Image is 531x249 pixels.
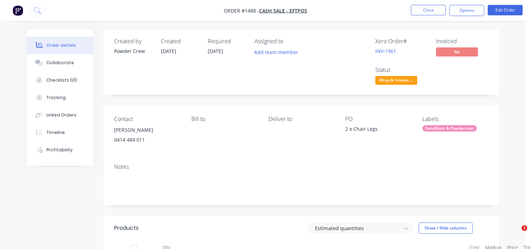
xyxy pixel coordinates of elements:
div: Powder Crew [114,47,153,55]
button: Add team member [255,47,302,57]
span: Order #1488 - [224,7,259,14]
div: Created [161,38,199,45]
button: Show / Hide columns [419,222,473,234]
div: Products [114,224,139,232]
div: [PERSON_NAME]0414 484 011 [114,125,180,148]
button: Tracking [27,89,93,106]
button: Collaborate [27,54,93,71]
div: Required [208,38,246,45]
div: Checklists 0/0 [46,77,77,83]
div: Invoiced [436,38,488,45]
button: Wrap & Invoice ... [375,76,417,86]
span: Wrap & Invoice ... [375,76,417,85]
button: Edit Order [488,5,523,15]
div: Xero Order # [375,38,428,45]
span: [DATE] [208,48,223,54]
div: PO [345,116,411,122]
div: Contact [114,116,180,122]
div: Created by [114,38,153,45]
iframe: Intercom live chat [507,225,524,242]
button: Checklists 0/0 [27,71,93,89]
button: Close [411,5,446,15]
div: Status [375,67,428,73]
a: INV-1961 [375,48,396,54]
div: [PERSON_NAME] [114,125,180,135]
div: 0414 484 011 [114,135,180,145]
img: Factory [13,5,23,16]
div: Linked Orders [46,112,76,118]
div: Labels [422,116,488,122]
button: Timeline [27,124,93,141]
div: 2 x Chair Legs [345,125,411,135]
div: Tracking [46,95,66,101]
button: Options [449,5,484,16]
div: Deliver to [268,116,334,122]
div: Order details [46,42,76,48]
div: Sandblast & Powdercoat [422,125,477,131]
button: Order details [27,37,93,54]
span: [DATE] [161,48,176,54]
div: Notes [114,164,488,170]
a: Cash Sale - EFTPOS [259,7,307,14]
span: No [436,47,478,56]
button: Add team member [251,47,302,57]
div: Timeline [46,129,65,136]
div: Profitability [46,147,73,153]
button: Profitability [27,141,93,159]
span: 1 [522,225,527,231]
button: Linked Orders [27,106,93,124]
div: Assigned to [255,38,324,45]
div: Collaborate [46,60,74,66]
div: Bill to [191,116,257,122]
